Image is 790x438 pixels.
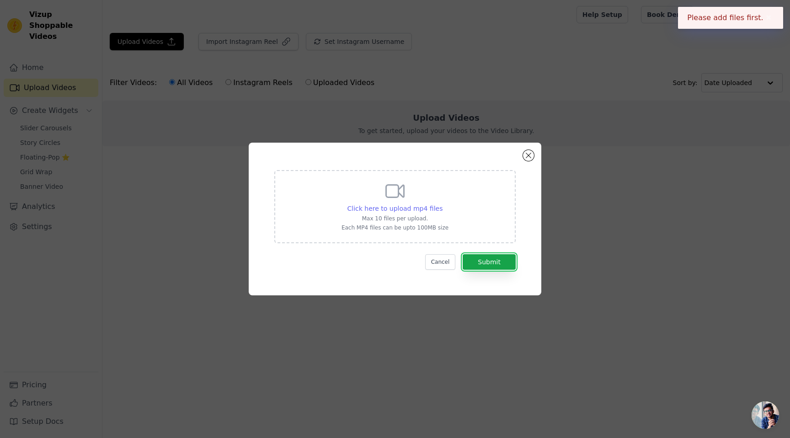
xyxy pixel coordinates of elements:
[523,150,534,161] button: Close modal
[678,7,783,29] div: Please add files first.
[763,12,774,23] button: Close
[342,224,448,231] p: Each MP4 files can be upto 100MB size
[425,254,456,270] button: Cancel
[342,215,448,222] p: Max 10 files per upload.
[463,254,516,270] button: Submit
[347,205,443,212] span: Click here to upload mp4 files
[752,401,779,429] div: Open chat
